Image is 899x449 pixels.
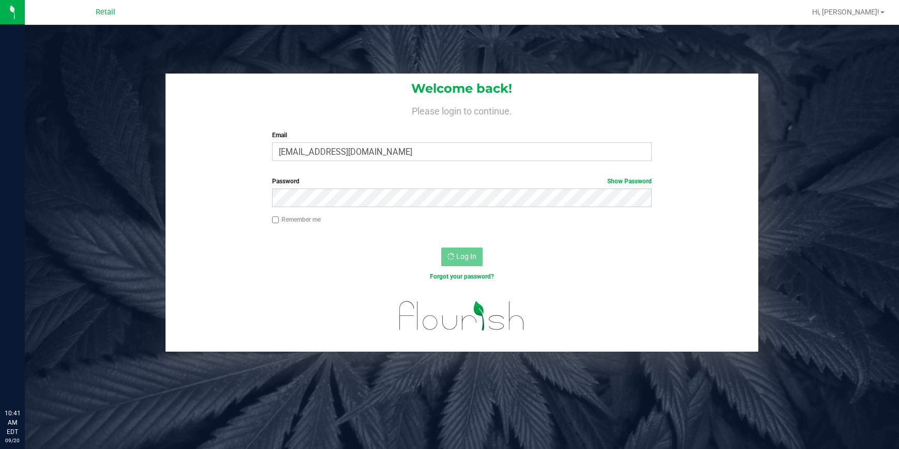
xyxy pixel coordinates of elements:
label: Remember me [272,215,321,224]
span: Retail [96,8,115,17]
label: Email [272,131,652,140]
span: Hi, [PERSON_NAME]! [812,8,879,16]
h1: Welcome back! [166,82,759,95]
h4: Please login to continue. [166,104,759,116]
span: Password [272,178,299,185]
p: 09/20 [5,437,20,444]
button: Log In [441,248,483,266]
a: Show Password [607,178,652,185]
a: Forgot your password? [430,273,494,280]
img: flourish_logo.svg [388,292,536,340]
span: Log In [456,252,476,260]
p: 10:41 AM EDT [5,409,20,437]
input: Remember me [272,216,279,224]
